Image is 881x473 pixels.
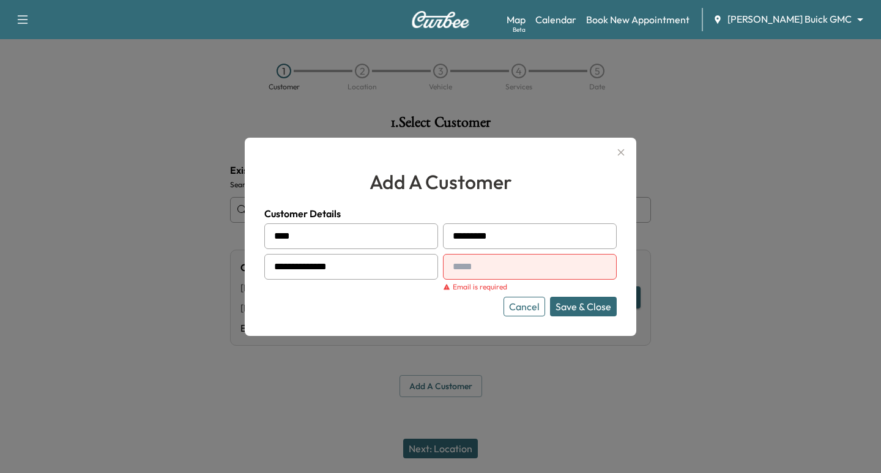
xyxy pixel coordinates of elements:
[264,167,617,196] h2: add a customer
[264,206,617,221] h4: Customer Details
[411,11,470,28] img: Curbee Logo
[504,297,545,316] button: Cancel
[507,12,526,27] a: MapBeta
[535,12,576,27] a: Calendar
[513,25,526,34] div: Beta
[443,282,617,292] div: Email is required
[586,12,690,27] a: Book New Appointment
[550,297,617,316] button: Save & Close
[727,12,852,26] span: [PERSON_NAME] Buick GMC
